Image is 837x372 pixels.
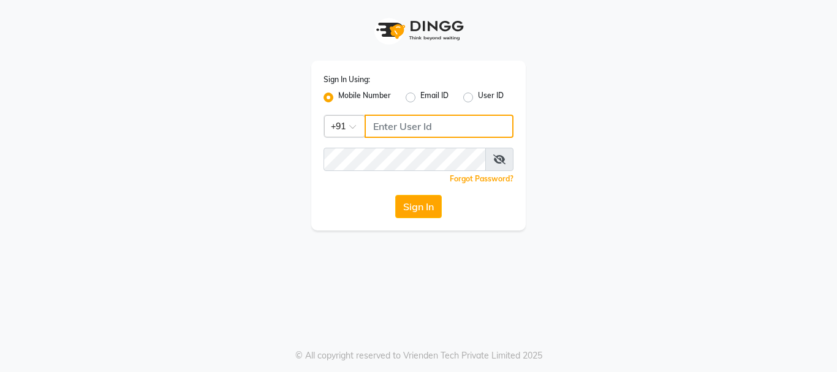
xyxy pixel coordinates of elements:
[324,148,486,171] input: Username
[338,90,391,105] label: Mobile Number
[478,90,504,105] label: User ID
[324,74,370,85] label: Sign In Using:
[450,174,513,183] a: Forgot Password?
[365,115,513,138] input: Username
[420,90,449,105] label: Email ID
[395,195,442,218] button: Sign In
[369,12,468,48] img: logo1.svg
